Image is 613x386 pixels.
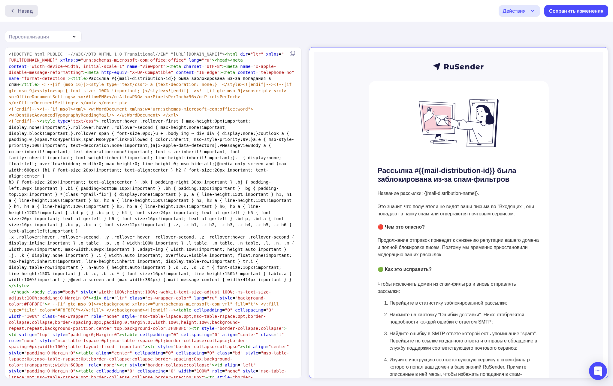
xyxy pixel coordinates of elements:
span: meta [171,64,181,69]
span: "top" [37,332,50,337]
span: style [122,314,135,319]
span: name [9,76,19,81]
span: tr [194,326,199,331]
span: "none" [22,338,37,343]
span: xmlns [266,52,279,56]
span: meta [89,70,99,75]
span: "l" [276,332,284,337]
span: "viewport" [140,64,166,69]
span: "0" [171,332,179,337]
span: width [9,314,22,319]
p: Найдите ошибку в SMTP ответе которой есть упоминание "spam". Перейдите по ссылке из данного ответ... [76,278,226,299]
span: </ [9,283,14,288]
span: </ [19,82,24,87]
span: <!DOCTYPE html PUBLIC "-//W3C//DTD XHTML 1.0 Transitional//EN" "[URL][DOMAIN_NAME]"> [9,52,225,56]
span: "ltr" [114,296,127,300]
strong: Рассылка #{{mail-distribution-id}} была заблокирована из-за спам-фильтров [64,114,202,131]
span: >< [166,64,171,69]
span: head [217,58,227,62]
p: Перейдите в статистику заблокированной рассылки; [76,247,226,254]
span: "0" [225,308,233,312]
span: head [17,290,27,294]
span: "border-collapse:collapse" [217,326,284,331]
span: <![endif]--> [9,119,40,123]
span: type [58,119,68,123]
span: < [176,308,179,312]
p: Это значит, что получатели не видят ваши письма во "Входящих", они попадают в папку спам или отве... [64,151,226,165]
span: class [42,314,55,319]
span: "telephone=no" [258,70,294,75]
span: class [261,332,274,337]
span: style [9,351,22,355]
span: "mso-table-lspace:0pt;mso-table-rspace:0pt;border-collapse:collapse;border-spacing:0px;width:100%... [9,338,248,349]
p: Изучите инструкцию соответствующую сервису в спам-фильтр которого попал ваш домен в базе знаний R... [76,304,226,362]
span: = = = = = = = = = = = = Рассылка #{{mail-distribution-id}} была заблокирована из-за попадания в спам [9,52,297,105]
span: style [158,344,171,349]
span: "none" [104,314,119,319]
span: </ [11,290,17,294]
span: >< [227,58,232,62]
span: body [35,290,45,294]
span: "left" [240,363,255,367]
span: align [225,363,238,367]
span: div [94,296,101,300]
span: cellspacing [181,332,209,337]
span: style [217,375,230,380]
img: RuSender [55,6,235,23]
span: title [73,76,86,81]
span: cellpadding [135,351,163,355]
span: < [225,52,228,56]
span: "UTF-8" [204,64,222,69]
span: "center" [269,344,289,349]
span: >< [119,332,125,337]
span: "padding:0;Margin:0" [24,369,75,373]
span: title [24,82,37,87]
strong: 🔴 Чем это опасно? [64,172,111,177]
span: >< [220,70,225,75]
span: style [130,363,143,367]
div: Назад [18,7,33,14]
span: = .rollover:hover .rollover-first { max-height:0px!important; display:none!important;}.rollover:h... [9,119,294,178]
span: "0" [127,369,135,373]
span: >< [76,369,81,373]
img: Рассылка завершена [100,38,190,105]
span: content [176,70,194,75]
span: > [27,283,29,288]
span: name [127,64,137,69]
span: tr [150,344,155,349]
button: Персонализация [5,31,82,42]
span: td [11,332,17,337]
span: "padding:0;Margin:0" [24,351,75,355]
span: cellpadding [140,332,168,337]
span: h3 { font-size:20px!important; text-align:center } .bk { padding-right:30px!important } .bj { pad... [9,180,294,233]
span: lang [194,296,204,300]
span: > [37,82,40,87]
span: cellspacing [235,308,263,312]
span: xmlns:o [60,58,78,62]
span: html [227,52,237,56]
span: >< [212,363,217,367]
span: >< [89,296,94,300]
span: "ru" [207,296,217,300]
span: "bd" [233,351,243,355]
span: <!--[if gte mso 9]><v:background xmlns:v="urn:schemas-microsoft-com:vml" fill="t"> <v:fill type="... [9,302,281,312]
span: charset [184,64,202,69]
p: Чтобы исключить домен из спам-фильтра и вновь отправлять рассылки: [64,228,226,243]
span: style [245,351,258,355]
span: "center" [238,332,258,337]
span: role [89,363,99,367]
span: > [96,119,99,123]
span: style [220,296,233,300]
span: style [202,326,215,331]
span: align [222,332,235,337]
div: Персонализация [9,33,49,40]
span: "border-collapse:collapse" [145,363,212,367]
span: table [179,308,192,312]
span: "mso-table-lspace:0pt;mso-table-rspace:0pt;border-collapse:collapse;border-spacing:0px;padding:0;... [9,314,266,331]
button: Действия [499,5,540,17]
span: "100%" [24,314,39,319]
span: style [9,369,22,373]
span: "body" [63,290,78,294]
span: >< [76,351,81,355]
span: "width=device-width, initial-scale=1" [29,64,125,69]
